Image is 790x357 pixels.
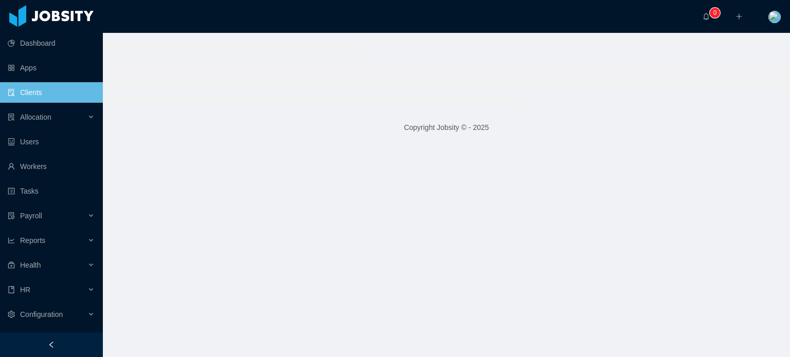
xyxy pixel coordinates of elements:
[710,8,720,18] sup: 0
[703,13,710,20] i: icon: bell
[20,261,41,269] span: Health
[8,261,15,269] i: icon: medicine-box
[735,13,743,20] i: icon: plus
[20,310,63,318] span: Configuration
[8,212,15,219] i: icon: file-protect
[103,110,790,145] footer: Copyright Jobsity © - 2025
[768,11,781,23] img: fac05ab0-2f77-4b7e-aa06-e407e3dfb45d_68d568d424e29.png
[20,212,42,220] span: Payroll
[20,286,30,294] span: HR
[8,237,15,244] i: icon: line-chart
[8,156,95,177] a: icon: userWorkers
[8,82,95,103] a: icon: auditClients
[8,311,15,318] i: icon: setting
[20,236,45,245] span: Reports
[8,58,95,78] a: icon: appstoreApps
[8,181,95,201] a: icon: profileTasks
[8,286,15,293] i: icon: book
[8,33,95,53] a: icon: pie-chartDashboard
[20,113,51,121] span: Allocation
[8,131,95,152] a: icon: robotUsers
[8,114,15,121] i: icon: solution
